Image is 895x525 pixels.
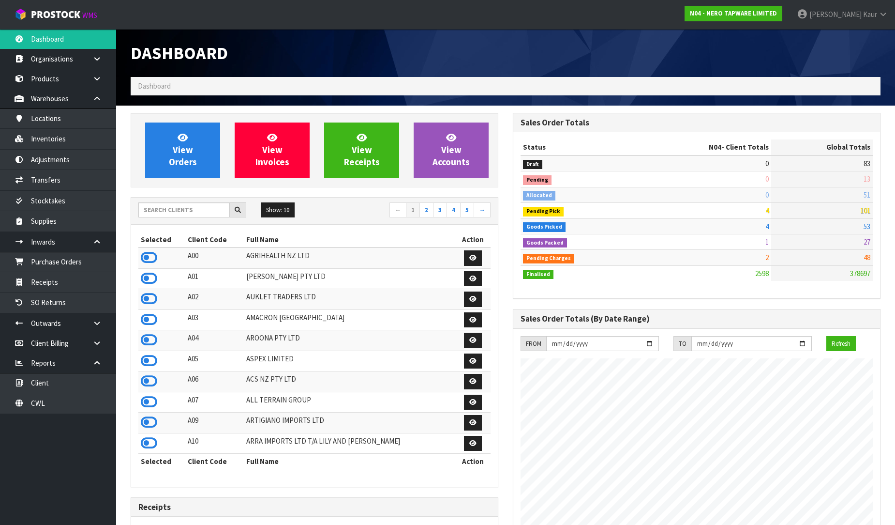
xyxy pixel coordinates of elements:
[765,222,769,231] span: 4
[185,371,244,392] td: A06
[521,118,873,127] h3: Sales Order Totals
[255,132,289,168] span: View Invoices
[244,454,455,469] th: Full Name
[765,174,769,184] span: 0
[523,270,553,279] span: Finalised
[690,9,777,17] strong: N04 - NERO TAPWARE LIMITED
[261,202,295,218] button: Show: 10
[637,139,771,155] th: - Client Totals
[523,160,542,170] span: Draft
[523,222,566,232] span: Goods Picked
[185,289,244,310] td: A02
[765,237,769,247] span: 1
[138,202,230,217] input: Search clients
[185,392,244,413] td: A07
[864,253,870,262] span: 48
[185,232,244,247] th: Client Code
[455,454,491,469] th: Action
[185,268,244,289] td: A01
[185,454,244,469] th: Client Code
[673,336,691,352] div: TO
[433,132,470,168] span: View Accounts
[31,8,80,21] span: ProStock
[809,10,862,19] span: [PERSON_NAME]
[244,413,455,433] td: ARTIGIANO IMPORTS LTD
[324,123,399,178] a: ViewReceipts
[765,253,769,262] span: 2
[244,309,455,330] td: AMACRON [GEOGRAPHIC_DATA]
[826,336,856,352] button: Refresh
[389,202,406,218] a: ←
[433,202,447,218] a: 3
[447,202,461,218] a: 4
[406,202,420,218] a: 1
[244,371,455,392] td: ACS NZ PTY LTD
[474,202,491,218] a: →
[863,10,877,19] span: Kaur
[244,330,455,351] td: AROONA PTY LTD
[864,237,870,247] span: 27
[460,202,474,218] a: 5
[244,433,455,454] td: ARRA IMPORTS LTD T/A LILY AND [PERSON_NAME]
[523,207,564,216] span: Pending Pick
[765,190,769,200] span: 0
[185,351,244,371] td: A05
[523,191,555,201] span: Allocated
[521,336,546,352] div: FROM
[521,314,873,324] h3: Sales Order Totals (By Date Range)
[765,159,769,168] span: 0
[864,159,870,168] span: 83
[860,206,870,215] span: 101
[82,11,97,20] small: WMS
[185,330,244,351] td: A04
[185,247,244,268] td: A00
[455,232,491,247] th: Action
[235,123,310,178] a: ViewInvoices
[244,268,455,289] td: [PERSON_NAME] PTY LTD
[169,132,197,168] span: View Orders
[322,202,491,219] nav: Page navigation
[755,269,769,278] span: 2598
[138,503,491,512] h3: Receipts
[523,175,552,185] span: Pending
[131,42,228,64] span: Dashboard
[15,8,27,20] img: cube-alt.png
[771,139,873,155] th: Global Totals
[244,232,455,247] th: Full Name
[864,222,870,231] span: 53
[244,247,455,268] td: AGRIHEALTH NZ LTD
[138,232,185,247] th: Selected
[185,433,244,454] td: A10
[765,206,769,215] span: 4
[244,351,455,371] td: ASPEX LIMITED
[138,454,185,469] th: Selected
[244,289,455,310] td: AUKLET TRADERS LTD
[244,392,455,413] td: ALL TERRAIN GROUP
[709,142,721,152] span: N04
[185,309,244,330] td: A03
[344,132,380,168] span: View Receipts
[523,238,567,248] span: Goods Packed
[419,202,433,218] a: 2
[138,81,171,91] span: Dashboard
[523,254,574,263] span: Pending Charges
[414,123,489,178] a: ViewAccounts
[145,123,220,178] a: ViewOrders
[685,6,782,21] a: N04 - NERO TAPWARE LIMITED
[521,139,637,155] th: Status
[864,174,870,184] span: 13
[850,269,870,278] span: 378697
[864,190,870,200] span: 51
[185,413,244,433] td: A09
